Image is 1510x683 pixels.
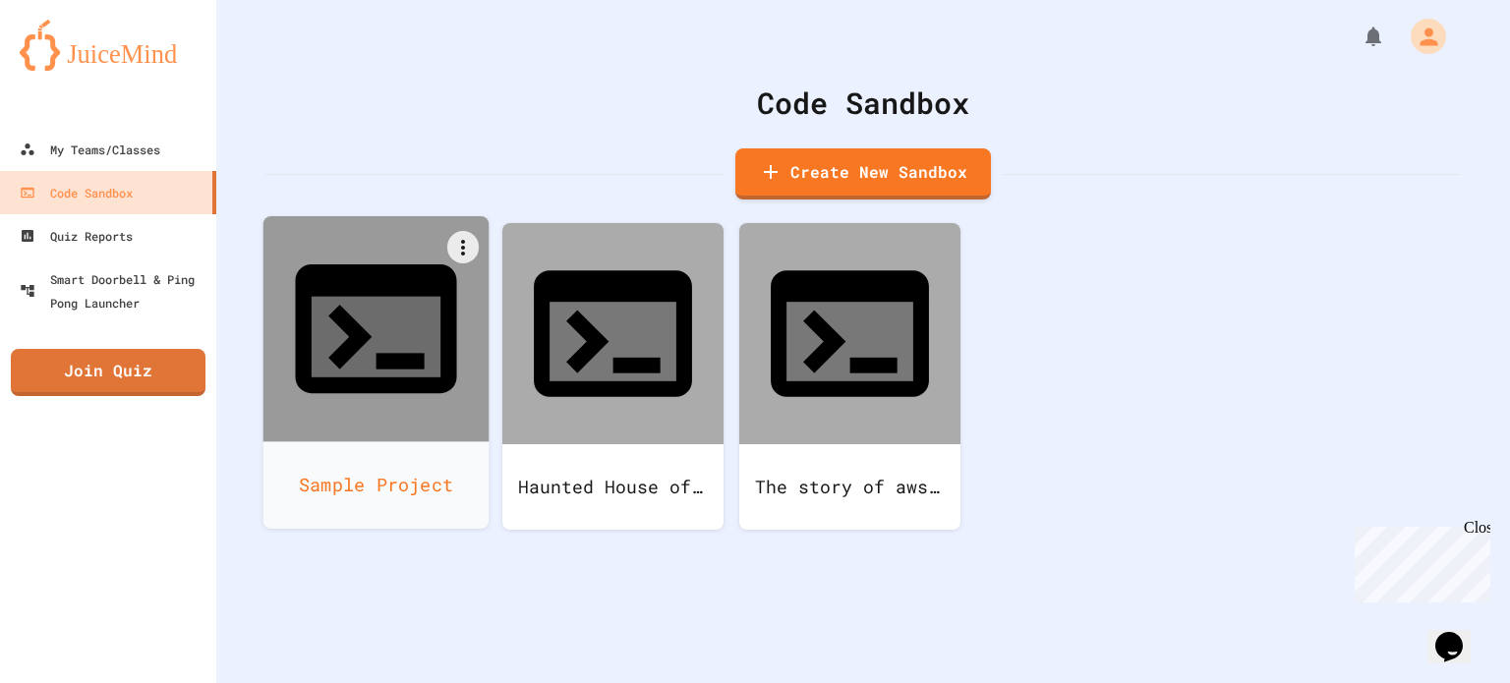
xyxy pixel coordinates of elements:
iframe: chat widget [1347,519,1490,602]
a: Create New Sandbox [735,148,991,199]
a: The story of awsomeness [739,223,960,530]
div: Smart Doorbell & Ping Pong Launcher [20,267,208,314]
img: logo-orange.svg [20,20,197,71]
a: Sample Project [263,216,490,529]
div: Quiz Reports [20,224,133,248]
div: Haunted House of Spooky Rooms [502,444,724,530]
div: Sample Project [263,441,490,529]
div: The story of awsomeness [739,444,960,530]
iframe: chat widget [1427,604,1490,663]
div: My Account [1390,14,1451,59]
div: My Teams/Classes [20,138,160,161]
a: Haunted House of Spooky Rooms [502,223,724,530]
div: Chat with us now!Close [8,8,136,125]
div: Code Sandbox [20,181,133,204]
div: Code Sandbox [265,81,1461,125]
a: Join Quiz [11,349,205,396]
div: My Notifications [1325,20,1390,53]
